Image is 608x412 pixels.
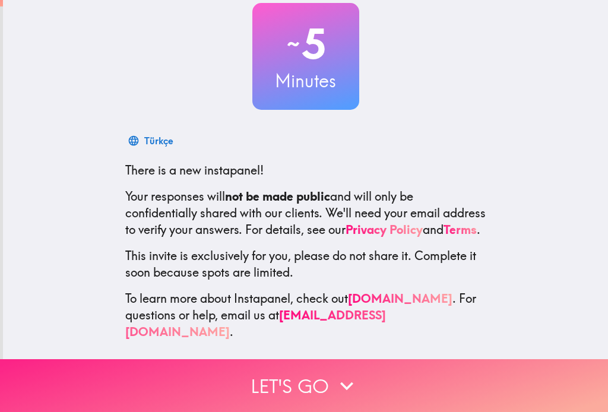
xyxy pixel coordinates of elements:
b: not be made public [225,189,330,204]
a: Terms [444,222,477,237]
button: Türkçe [125,129,178,153]
p: Your responses will and will only be confidentially shared with our clients. We'll need your emai... [125,188,486,238]
span: ~ [285,26,302,62]
div: Türkçe [144,132,173,149]
p: To learn more about Instapanel, check out . For questions or help, email us at . [125,290,486,340]
a: [EMAIL_ADDRESS][DOMAIN_NAME] [125,308,386,339]
span: There is a new instapanel! [125,163,264,178]
a: [DOMAIN_NAME] [348,291,452,306]
a: Privacy Policy [346,222,423,237]
p: This invite is exclusively for you, please do not share it. Complete it soon because spots are li... [125,248,486,281]
h3: Minutes [252,68,359,93]
h2: 5 [252,20,359,68]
